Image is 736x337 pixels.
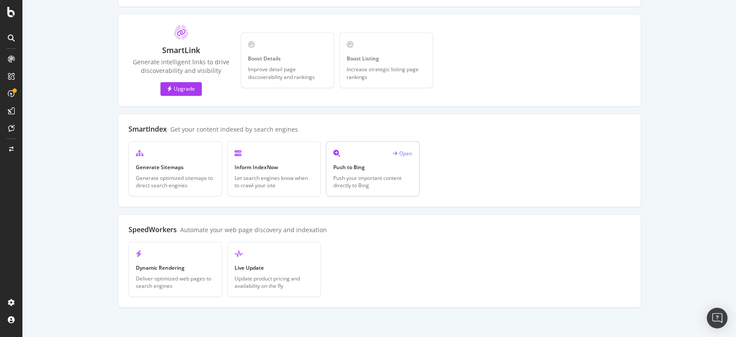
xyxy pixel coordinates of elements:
div: Deliver optimized web pages to search engines [136,275,215,290]
div: Improve detail page discoverability and rankings [248,66,327,80]
div: Boost Details [248,55,327,62]
div: Open Intercom Messenger [707,308,727,328]
div: Generate Sitemaps [136,164,215,171]
div: Automate your web page discovery and indexation [180,226,327,234]
div: Generate intelligent links to drive discoverability and visibility [128,58,234,75]
div: SpeedWorkers [128,225,177,234]
img: ClT5ayua.svg [174,25,188,40]
div: Push to Bing [333,164,412,171]
div: Push your important content directly to Bing [333,174,412,189]
a: Inform IndexNowLet search engines know when to crawl your site [227,141,321,196]
div: Inform IndexNow [235,164,313,171]
a: Dynamic RenderingDeliver optimized web pages to search engines [128,242,222,297]
div: Let search engines know when to crawl your site [235,174,313,189]
button: Upgrade [160,82,202,96]
div: Increase strategic listing page rankings [347,66,426,80]
div: Update product pricing and availability on the fly [235,275,313,290]
div: Dynamic Rendering [136,264,215,271]
div: Boost Listing [347,55,426,62]
a: Generate SitemapsGenerate optimized sitemaps to direct search engines [128,141,222,196]
div: SmartLink [162,45,200,56]
div: Generate optimized sitemaps to direct search engines [136,174,215,189]
div: SmartIndex [128,124,167,134]
div: Upgrade [167,85,195,92]
div: Live Update [235,264,313,271]
div: Open [393,150,412,157]
div: Get your content indexed by search engines [170,125,298,133]
a: OpenPush to BingPush your important content directly to Bing [326,141,420,196]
